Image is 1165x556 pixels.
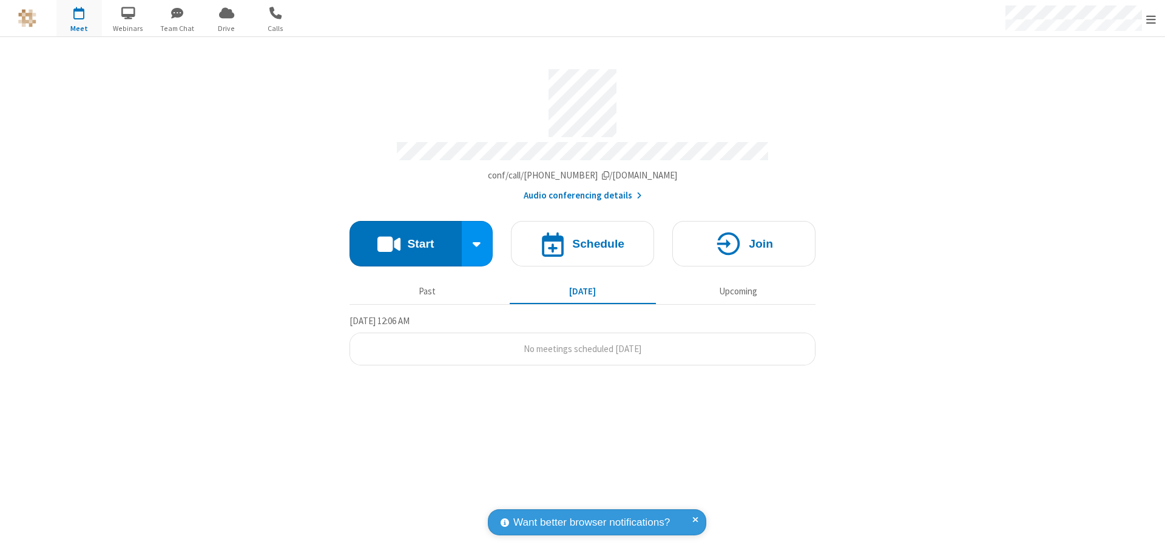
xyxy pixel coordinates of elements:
[513,515,670,531] span: Want better browser notifications?
[204,23,249,34] span: Drive
[349,60,815,203] section: Account details
[155,23,200,34] span: Team Chat
[18,9,36,27] img: QA Selenium DO NOT DELETE OR CHANGE
[524,343,641,354] span: No meetings scheduled [DATE]
[349,315,410,327] span: [DATE] 12:06 AM
[510,280,656,303] button: [DATE]
[672,221,815,266] button: Join
[488,169,678,183] button: Copy my meeting room linkCopy my meeting room link
[407,238,434,249] h4: Start
[511,221,654,266] button: Schedule
[349,314,815,366] section: Today's Meetings
[524,189,642,203] button: Audio conferencing details
[354,280,501,303] button: Past
[349,221,462,266] button: Start
[462,221,493,266] div: Start conference options
[572,238,624,249] h4: Schedule
[749,238,773,249] h4: Join
[106,23,151,34] span: Webinars
[665,280,811,303] button: Upcoming
[253,23,299,34] span: Calls
[56,23,102,34] span: Meet
[488,169,678,181] span: Copy my meeting room link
